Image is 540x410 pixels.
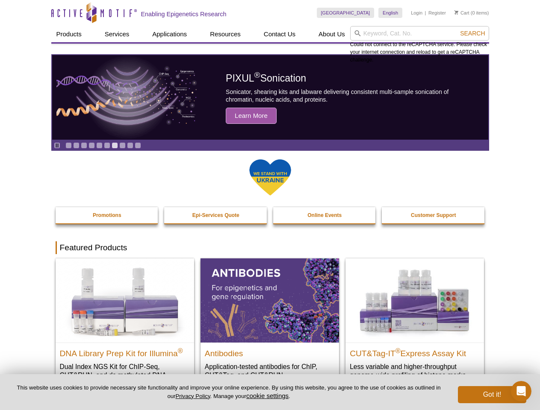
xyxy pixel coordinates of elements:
a: Login [411,10,422,16]
a: About Us [313,26,350,42]
li: (0 items) [454,8,489,18]
a: Go to slide 1 [65,142,72,149]
a: Resources [205,26,246,42]
li: | [425,8,426,18]
a: Online Events [273,207,377,223]
input: Keyword, Cat. No. [350,26,489,41]
a: Products [51,26,87,42]
h2: DNA Library Prep Kit for Illumina [60,345,190,358]
a: Customer Support [382,207,485,223]
a: English [378,8,402,18]
div: Could not connect to the reCAPTCHA service. Please check your internet connection and reload to g... [350,26,489,64]
a: CUT&Tag-IT® Express Assay Kit CUT&Tag-IT®Express Assay Kit Less variable and higher-throughput ge... [345,258,484,388]
strong: Online Events [307,212,342,218]
a: Go to slide 9 [127,142,133,149]
a: Services [100,26,135,42]
p: Sonicator, shearing kits and labware delivering consistent multi-sample sonication of chromatin, ... [226,88,469,103]
a: Go to slide 6 [104,142,110,149]
img: DNA Library Prep Kit for Illumina [56,258,194,342]
span: PIXUL Sonication [226,73,306,84]
img: CUT&Tag-IT® Express Assay Kit [345,258,484,342]
strong: Customer Support [411,212,456,218]
img: PIXUL sonication [56,55,198,140]
sup: ® [254,71,260,80]
a: Go to slide 10 [135,142,141,149]
p: Less variable and higher-throughput genome-wide profiling of histone marks​. [350,362,480,380]
strong: Epi-Services Quote [192,212,239,218]
h2: Featured Products [56,241,485,254]
a: Applications [147,26,192,42]
button: Got it! [458,386,526,403]
a: Contact Us [259,26,301,42]
sup: ® [395,347,401,354]
a: Go to slide 3 [81,142,87,149]
sup: ® [178,347,183,354]
a: Go to slide 5 [96,142,103,149]
button: Search [457,29,487,37]
img: All Antibodies [201,258,339,342]
strong: Promotions [93,212,121,218]
h2: Antibodies [205,345,335,358]
span: Learn More [226,108,277,124]
a: Go to slide 2 [73,142,80,149]
h2: Enabling Epigenetics Research [141,10,227,18]
iframe: Intercom live chat [511,381,531,401]
article: PIXUL Sonication [52,55,488,140]
p: Dual Index NGS Kit for ChIP-Seq, CUT&RUN, and ds methylated DNA assays. [60,362,190,388]
img: Your Cart [454,10,458,15]
a: Privacy Policy [175,393,210,399]
a: Go to slide 7 [112,142,118,149]
a: PIXUL sonication PIXUL®Sonication Sonicator, shearing kits and labware delivering consistent mult... [52,55,488,140]
a: Cart [454,10,469,16]
a: [GEOGRAPHIC_DATA] [317,8,375,18]
button: cookie settings [246,392,289,399]
h2: CUT&Tag-IT Express Assay Kit [350,345,480,358]
a: Epi-Services Quote [164,207,268,223]
p: This website uses cookies to provide necessary site functionality and improve your online experie... [14,384,444,400]
p: Application-tested antibodies for ChIP, CUT&Tag, and CUT&RUN. [205,362,335,380]
a: Register [428,10,446,16]
span: Search [460,30,485,37]
a: Go to slide 8 [119,142,126,149]
a: Promotions [56,207,159,223]
a: All Antibodies Antibodies Application-tested antibodies for ChIP, CUT&Tag, and CUT&RUN. [201,258,339,388]
a: Toggle autoplay [54,142,60,149]
a: DNA Library Prep Kit for Illumina DNA Library Prep Kit for Illumina® Dual Index NGS Kit for ChIP-... [56,258,194,396]
img: We Stand With Ukraine [249,158,292,196]
a: Go to slide 4 [89,142,95,149]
